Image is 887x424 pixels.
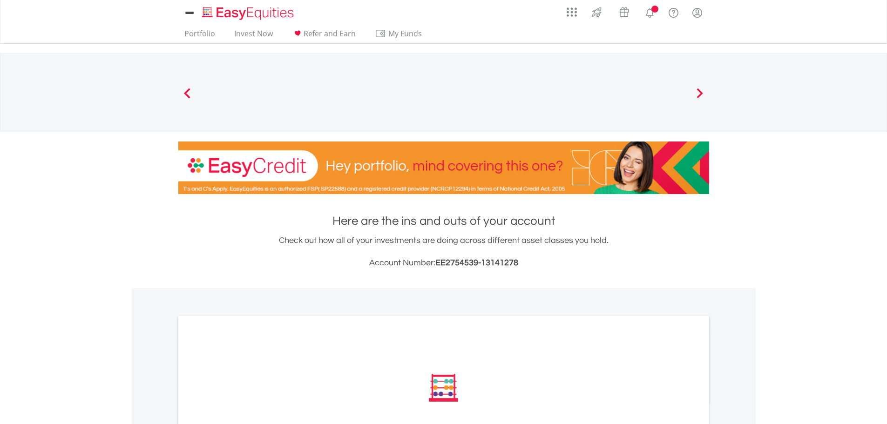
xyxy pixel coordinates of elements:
a: Vouchers [610,2,638,20]
span: My Funds [375,27,436,40]
a: Home page [198,2,298,21]
h1: Here are the ins and outs of your account [178,213,709,229]
a: My Profile [685,2,709,23]
img: grid-menu-icon.svg [567,7,577,17]
img: EasyEquities_Logo.png [200,6,298,21]
a: Portfolio [181,29,219,43]
h3: Account Number: [178,256,709,269]
a: FAQ's and Support [662,2,685,21]
span: Refer and Earn [304,28,356,39]
a: Refer and Earn [288,29,359,43]
img: thrive-v2.svg [589,5,604,20]
a: Notifications [638,2,662,21]
div: Check out how all of your investments are doing across different asset classes you hold. [178,234,709,269]
img: vouchers-v2.svg [616,5,632,20]
a: Invest Now [230,29,277,43]
span: EE2754539-13141278 [435,258,518,267]
img: EasyCredit Promotion Banner [178,141,709,194]
a: AppsGrid [561,2,583,17]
